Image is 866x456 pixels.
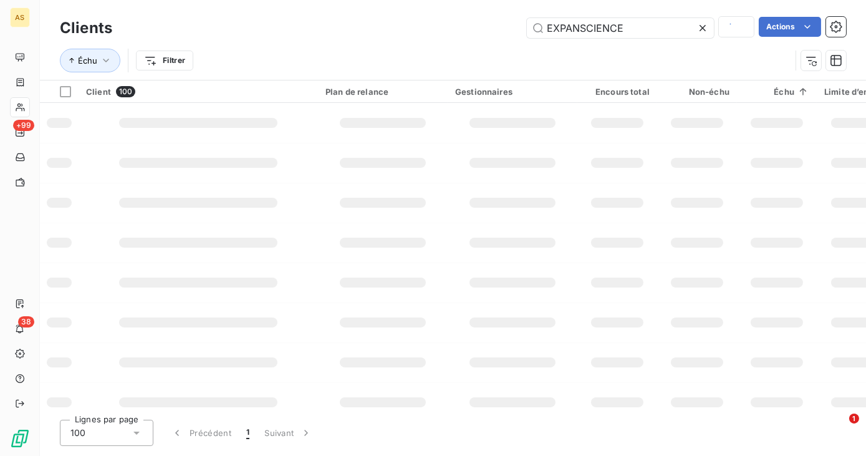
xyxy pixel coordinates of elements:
[86,87,111,97] span: Client
[527,18,714,38] input: Rechercher
[246,427,249,439] span: 1
[18,316,34,327] span: 38
[325,87,440,97] div: Plan de relance
[585,87,650,97] div: Encours total
[665,87,729,97] div: Non-échu
[60,49,120,72] button: Échu
[13,120,34,131] span: +99
[60,17,112,39] h3: Clients
[257,420,320,446] button: Suivant
[70,427,85,439] span: 100
[239,420,257,446] button: 1
[116,86,135,97] span: 100
[10,429,30,449] img: Logo LeanPay
[78,56,97,65] span: Échu
[824,414,854,444] iframe: Intercom live chat
[849,414,859,424] span: 1
[455,87,570,97] div: Gestionnaires
[136,51,193,70] button: Filtrer
[744,87,809,97] div: Échu
[759,17,821,37] button: Actions
[163,420,239,446] button: Précédent
[10,7,30,27] div: AS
